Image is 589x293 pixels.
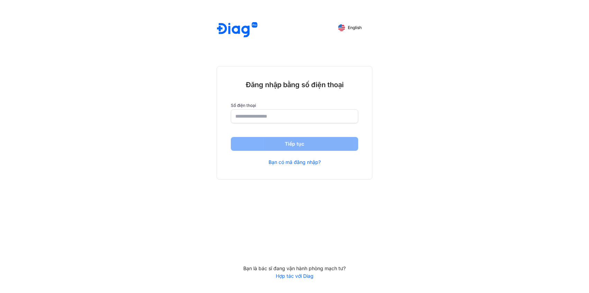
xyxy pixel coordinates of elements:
[269,159,321,165] a: Bạn có mã đăng nhập?
[217,265,372,272] div: Bạn là bác sĩ đang vận hành phòng mạch tư?
[231,137,358,151] button: Tiếp tục
[217,273,372,279] a: Hợp tác với Diag
[333,22,366,33] button: English
[338,24,345,31] img: English
[348,25,362,30] span: English
[231,80,358,89] div: Đăng nhập bằng số điện thoại
[217,22,257,38] img: logo
[231,103,358,108] label: Số điện thoại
